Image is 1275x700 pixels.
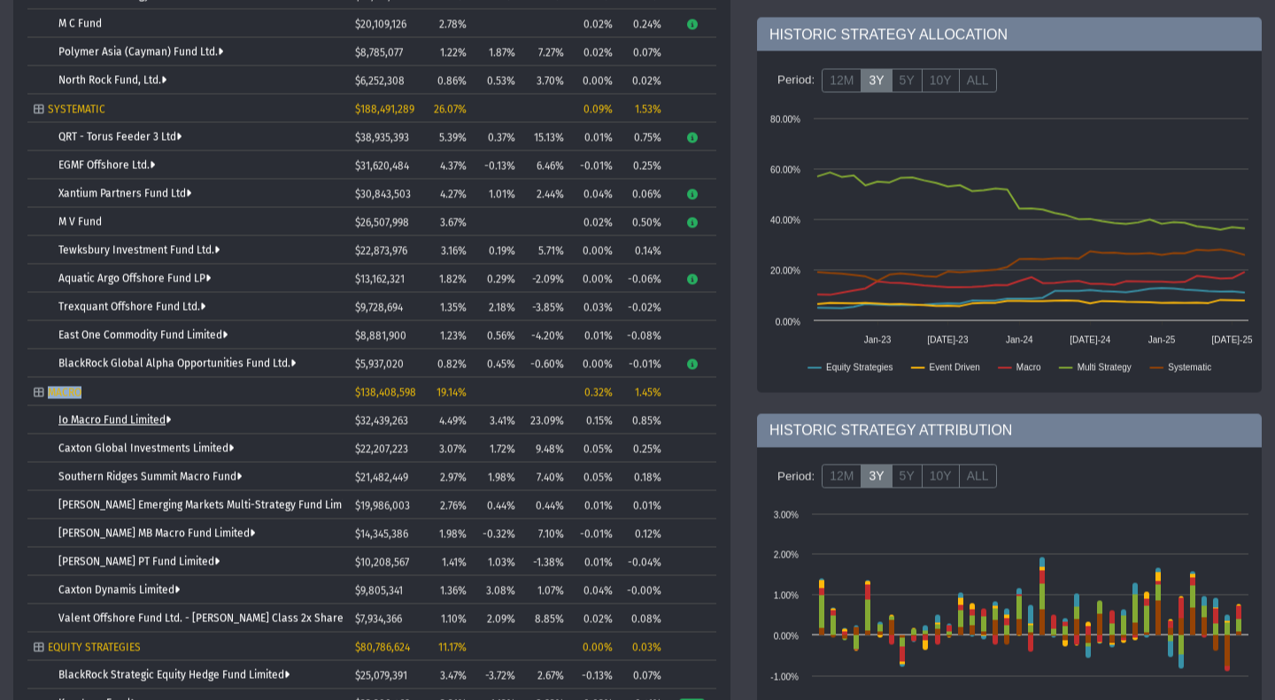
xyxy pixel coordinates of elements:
td: 0.24% [619,9,668,37]
div: 0.32% [576,387,613,399]
text: 2.00% [774,550,799,559]
td: 1.98% [473,462,522,490]
span: 4.49% [439,415,467,427]
td: 5.71% [522,235,570,264]
span: 1.22% [440,47,467,59]
td: 0.45% [473,349,522,377]
span: 0.86% [437,75,467,88]
label: 3Y [861,464,892,488]
a: [PERSON_NAME] MB Macro Fund Limited [58,527,255,540]
label: 10Y [922,68,960,93]
div: 0.09% [576,104,613,116]
span: $19,986,003 [355,500,410,512]
td: -0.04% [619,547,668,575]
span: $26,507,998 [355,217,409,229]
span: $6,252,308 [355,75,405,88]
a: Tewksbury Investment Fund Ltd. [58,244,220,257]
div: HISTORIC STRATEGY ALLOCATION [757,18,1262,51]
span: 3.67% [440,217,467,229]
label: 10Y [922,464,960,488]
span: $8,881,900 [355,330,406,342]
td: 0.44% [522,490,570,519]
span: $21,482,449 [355,472,408,484]
td: 0.07% [619,660,668,688]
span: $30,843,503 [355,188,411,201]
span: $10,208,567 [355,557,409,569]
td: 15.13% [522,122,570,150]
td: -0.01% [570,150,619,179]
text: Jan-25 [1148,335,1176,344]
td: 7.10% [522,519,570,547]
td: 0.02% [570,207,619,235]
label: 5Y [892,464,923,488]
td: 1.72% [473,434,522,462]
td: 0.03% [570,292,619,320]
td: 0.06% [619,179,668,207]
div: Period: [770,461,822,491]
span: $138,408,598 [355,387,416,399]
div: 0.03% [625,642,661,654]
td: 0.08% [619,604,668,632]
td: 1.01% [473,179,522,207]
div: Period: [770,65,822,96]
span: $32,439,263 [355,415,408,427]
a: Io Macro Fund Limited [58,414,171,427]
td: 0.29% [473,264,522,292]
div: 1.53% [625,104,661,116]
text: 1.00% [774,590,799,600]
text: [DATE]-24 [1070,335,1110,344]
span: 3.47% [440,670,467,682]
td: 2.67% [522,660,570,688]
span: $9,805,341 [355,585,403,597]
td: -3.72% [473,660,522,688]
td: 0.25% [619,434,668,462]
a: Trexquant Offshore Fund Ltd. [58,301,205,313]
text: [DATE]-23 [928,335,969,344]
td: 0.25% [619,150,668,179]
td: 0.02% [570,37,619,65]
label: 12M [822,464,862,488]
td: -0.06% [619,264,668,292]
span: $7,934,366 [355,613,402,626]
span: $9,728,694 [355,302,403,314]
text: Jan-24 [1006,335,1033,344]
a: M C Fund [58,18,102,30]
td: 0.02% [619,65,668,94]
text: 0.00% [776,317,800,327]
td: 0.01% [619,490,668,519]
a: M V Fund [58,216,102,228]
span: 3.16% [441,245,467,258]
span: 4.37% [440,160,467,173]
a: East One Commodity Fund Limited [58,329,228,342]
td: 0.12% [619,519,668,547]
td: 0.00% [570,264,619,292]
span: $188,491,289 [355,104,414,116]
text: [DATE]-25 [1212,335,1253,344]
text: -1.00% [770,672,799,681]
span: $22,873,976 [355,245,407,258]
span: $20,109,126 [355,19,406,31]
text: Event Driven [930,362,980,372]
td: -1.38% [522,547,570,575]
td: 6.46% [522,150,570,179]
td: -0.13% [473,150,522,179]
span: 1.41% [442,557,467,569]
td: 0.04% [570,179,619,207]
td: -0.02% [619,292,668,320]
td: 0.00% [570,349,619,377]
td: 0.85% [619,405,668,434]
td: -0.01% [570,519,619,547]
td: 0.37% [473,122,522,150]
td: 0.02% [570,604,619,632]
text: Systematic [1168,362,1211,372]
span: 3.07% [439,443,467,456]
a: Caxton Global Investments Limited [58,442,234,455]
span: 5.39% [439,132,467,144]
a: QRT - Torus Feeder 3 Ltd [58,131,182,143]
td: -0.00% [619,575,668,604]
text: 40.00% [770,215,800,225]
text: 3.00% [774,510,799,519]
td: 0.01% [570,547,619,575]
td: 0.00% [570,235,619,264]
span: SYSTEMATIC [48,104,105,116]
